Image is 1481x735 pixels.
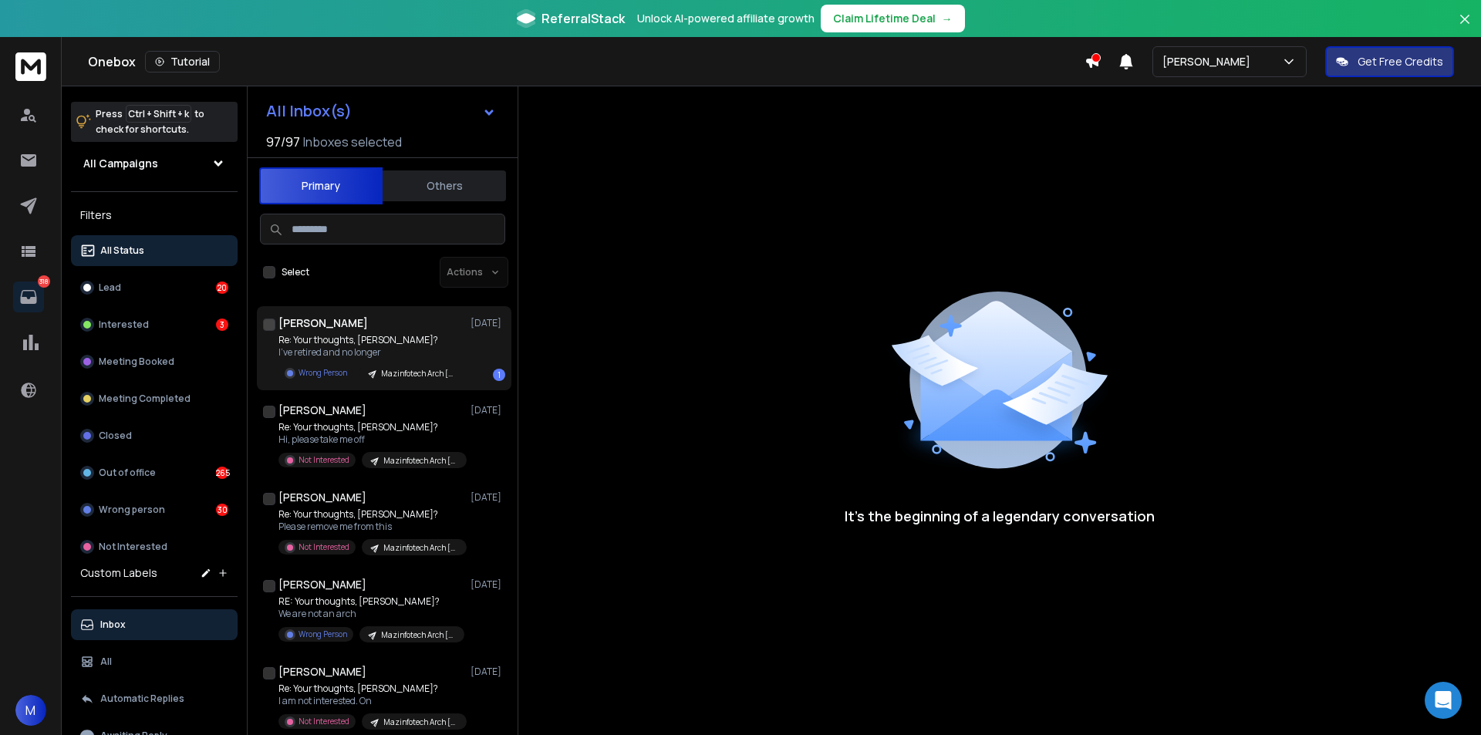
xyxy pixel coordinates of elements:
[278,334,464,346] p: Re: Your thoughts, [PERSON_NAME]?
[278,315,368,331] h1: [PERSON_NAME]
[99,504,165,516] p: Wrong person
[216,319,228,331] div: 3
[299,716,349,727] p: Not Interested
[38,275,50,288] p: 318
[278,346,464,359] p: I’ve retired and no longer
[471,578,505,591] p: [DATE]
[383,455,457,467] p: Mazinfotech Arch [GEOGRAPHIC_DATA]
[99,393,191,405] p: Meeting Completed
[299,629,347,640] p: Wrong Person
[126,105,191,123] span: Ctrl + Shift + k
[15,695,46,726] button: M
[80,565,157,581] h3: Custom Labels
[278,695,464,707] p: I am not interested. On
[383,716,457,728] p: Mazinfotech Arch [GEOGRAPHIC_DATA]
[471,404,505,416] p: [DATE]
[13,282,44,312] a: 318
[100,619,126,631] p: Inbox
[383,169,506,203] button: Others
[71,683,238,714] button: Automatic Replies
[266,103,352,119] h1: All Inbox(s)
[71,204,238,226] h3: Filters
[541,9,625,28] span: ReferralStack
[99,541,167,553] p: Not Interested
[99,430,132,442] p: Closed
[71,420,238,451] button: Closed
[71,383,238,414] button: Meeting Completed
[299,367,347,379] p: Wrong Person
[254,96,508,126] button: All Inbox(s)
[303,133,402,151] h3: Inboxes selected
[71,148,238,179] button: All Campaigns
[100,693,184,705] p: Automatic Replies
[71,646,238,677] button: All
[71,609,238,640] button: Inbox
[1162,54,1257,69] p: [PERSON_NAME]
[1325,46,1454,77] button: Get Free Credits
[278,577,366,592] h1: [PERSON_NAME]
[99,319,149,331] p: Interested
[493,369,505,381] div: 1
[278,490,366,505] h1: [PERSON_NAME]
[216,504,228,516] div: 30
[216,467,228,479] div: 265
[278,521,464,533] p: Please remove me from this
[99,282,121,294] p: Lead
[278,403,366,418] h1: [PERSON_NAME]
[83,156,158,171] h1: All Campaigns
[821,5,965,32] button: Claim Lifetime Deal→
[278,433,464,446] p: Hi, please take me off
[845,505,1155,527] p: It’s the beginning of a legendary conversation
[471,491,505,504] p: [DATE]
[99,356,174,368] p: Meeting Booked
[71,531,238,562] button: Not Interested
[1425,682,1462,719] div: Open Intercom Messenger
[637,11,815,26] p: Unlock AI-powered affiliate growth
[71,346,238,377] button: Meeting Booked
[299,541,349,553] p: Not Interested
[96,106,204,137] p: Press to check for shortcuts.
[1358,54,1443,69] p: Get Free Credits
[100,656,112,668] p: All
[71,457,238,488] button: Out of office265
[471,666,505,678] p: [DATE]
[282,266,309,278] label: Select
[278,683,464,695] p: Re: Your thoughts, [PERSON_NAME]?
[278,595,464,608] p: RE: Your thoughts, [PERSON_NAME]?
[99,467,156,479] p: Out of office
[88,51,1085,72] div: Onebox
[71,272,238,303] button: Lead20
[71,494,238,525] button: Wrong person30
[381,629,455,641] p: Mazinfotech Arch [GEOGRAPHIC_DATA]
[299,454,349,466] p: Not Interested
[266,133,300,151] span: 97 / 97
[71,235,238,266] button: All Status
[278,608,464,620] p: We are not an arch
[471,317,505,329] p: [DATE]
[278,508,464,521] p: Re: Your thoughts, [PERSON_NAME]?
[1455,9,1475,46] button: Close banner
[100,244,144,257] p: All Status
[259,167,383,204] button: Primary
[278,664,366,679] h1: [PERSON_NAME]
[383,542,457,554] p: Mazinfotech Arch [GEOGRAPHIC_DATA]
[381,368,455,379] p: Mazinfotech Arch [GEOGRAPHIC_DATA]
[145,51,220,72] button: Tutorial
[278,421,464,433] p: Re: Your thoughts, [PERSON_NAME]?
[71,309,238,340] button: Interested3
[942,11,953,26] span: →
[216,282,228,294] div: 20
